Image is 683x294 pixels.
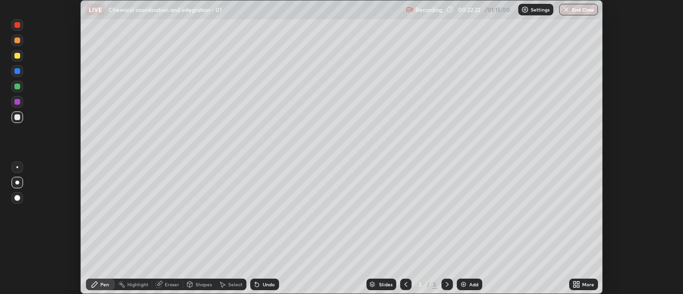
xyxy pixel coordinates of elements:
div: Eraser [165,282,179,287]
p: Settings [531,7,549,12]
div: Select [228,282,243,287]
div: Highlight [127,282,148,287]
img: add-slide-button [460,281,467,288]
div: / [427,282,430,287]
div: 3 [432,280,438,289]
div: Add [469,282,478,287]
p: Chemical coordination and integration - 01 [109,6,222,13]
img: end-class-cross [562,6,570,13]
button: End Class [559,4,598,15]
div: Slides [379,282,392,287]
div: 3 [415,282,425,287]
div: More [582,282,594,287]
p: Recording [415,6,442,13]
img: class-settings-icons [521,6,529,13]
p: LIVE [89,6,102,13]
div: Pen [100,282,109,287]
img: recording.375f2c34.svg [406,6,414,13]
div: Undo [263,282,275,287]
div: Shapes [195,282,212,287]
